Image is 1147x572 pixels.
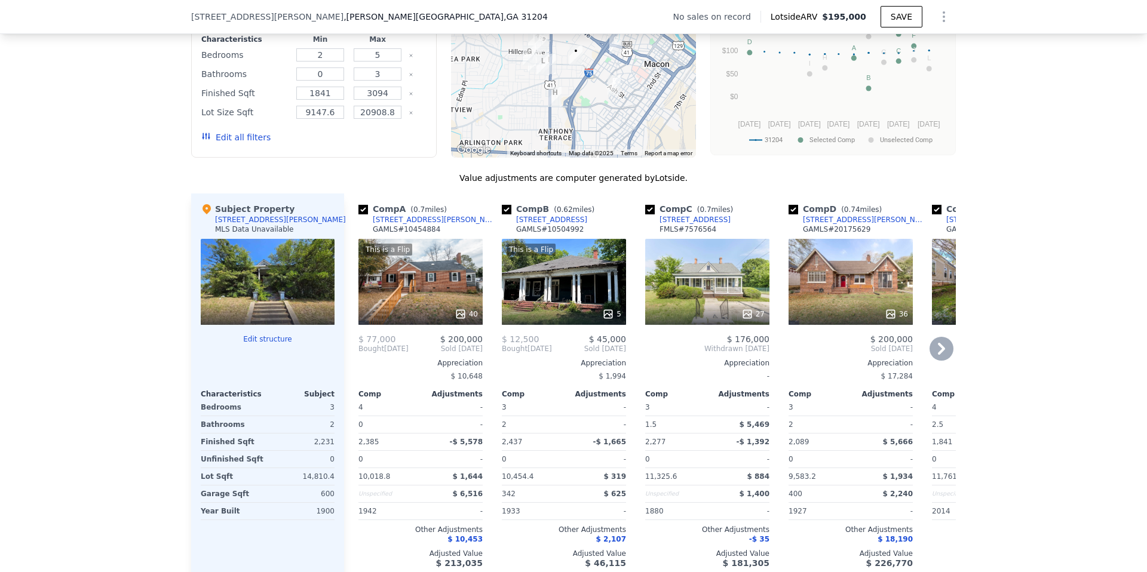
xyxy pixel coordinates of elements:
[423,503,483,519] div: -
[201,85,289,102] div: Finished Sqft
[927,54,931,61] text: L
[747,38,752,45] text: D
[358,344,384,353] span: Bought
[201,203,295,215] div: Subject Property
[621,150,637,156] a: Terms (opens in new tab)
[883,438,913,446] span: $ 5,666
[768,120,791,128] text: [DATE]
[789,549,913,558] div: Adjusted Value
[727,334,769,344] span: $ 176,000
[660,215,731,225] div: [STREET_ADDRESS]
[409,53,413,58] button: Clear
[294,35,346,44] div: Min
[552,344,626,353] span: Sold [DATE]
[645,503,705,519] div: 1880
[409,344,483,353] span: Sold [DATE]
[932,438,952,446] span: 1,841
[358,344,409,353] div: [DATE]
[201,485,265,502] div: Garage Sqft
[740,490,769,498] span: $ 1,400
[932,5,956,29] button: Show Options
[803,225,870,234] div: GAMLS # 20175629
[502,503,562,519] div: 1933
[603,490,626,498] span: $ 625
[358,455,363,463] span: 0
[730,93,738,101] text: $0
[358,485,418,502] div: Unspecified
[358,334,395,344] span: $ 77,000
[599,372,626,380] span: $ 1,994
[454,142,493,158] img: Google
[789,403,793,411] span: 3
[789,472,816,481] span: 9,583.2
[409,91,413,96] button: Clear
[822,12,866,21] span: $195,000
[502,549,626,558] div: Adjusted Value
[215,225,294,234] div: MLS Data Unavailable
[447,535,483,543] span: $ 10,453
[201,47,289,63] div: Bedrooms
[413,205,425,214] span: 0.7
[535,32,548,53] div: 2687 Hillcrest Ave
[191,172,956,184] div: Value adjustments are computer generated by Lotside .
[542,54,556,74] div: 1269 Pio Nono Ave
[946,225,1014,234] div: GAMLS # 10495887
[645,485,705,502] div: Unspecified
[866,74,870,81] text: B
[502,403,507,411] span: 3
[932,416,992,433] div: 2.5
[201,451,265,468] div: Unfinished Sqft
[358,389,421,399] div: Comp
[789,203,887,215] div: Comp D
[502,344,552,353] div: [DATE]
[722,47,738,55] text: $100
[932,203,1029,215] div: Comp E
[836,205,887,214] span: ( miles)
[809,136,855,144] text: Selected Comp
[645,472,677,481] span: 11,325.6
[645,368,769,385] div: -
[789,416,848,433] div: 2
[564,389,626,399] div: Adjustments
[740,420,769,429] span: $ 5,469
[536,55,550,75] div: 1293 Courtland Ave
[932,549,1056,558] div: Adjusted Value
[645,215,731,225] a: [STREET_ADDRESS]
[409,72,413,77] button: Clear
[566,451,626,468] div: -
[516,215,587,225] div: [STREET_ADDRESS]
[645,438,665,446] span: 2,277
[789,344,913,353] span: Sold [DATE]
[502,438,522,446] span: 2,437
[201,468,265,485] div: Lot Sqft
[585,558,626,568] span: $ 46,115
[270,433,335,450] div: 2,231
[502,203,599,215] div: Comp B
[569,150,614,156] span: Map data ©2025
[896,47,901,54] text: C
[765,136,783,144] text: 31204
[523,45,536,66] div: 2794 Napier Ave
[881,48,887,56] text: G
[502,389,564,399] div: Comp
[645,416,705,433] div: 1.5
[358,472,390,481] span: 10,018.8
[645,389,707,399] div: Comp
[453,472,483,481] span: $ 1,644
[270,399,335,416] div: 3
[918,120,940,128] text: [DATE]
[771,11,822,23] span: Lotside ARV
[358,438,379,446] span: 2,385
[844,205,860,214] span: 0.74
[881,372,913,380] span: $ 17,284
[270,503,335,519] div: 1900
[878,535,913,543] span: $ 18,190
[502,416,562,433] div: 2
[883,472,913,481] span: $ 1,934
[851,389,913,399] div: Adjustments
[502,344,528,353] span: Bought
[809,60,811,67] text: I
[201,503,265,519] div: Year Built
[373,225,440,234] div: GAMLS # 10454884
[504,12,548,21] span: , GA 31204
